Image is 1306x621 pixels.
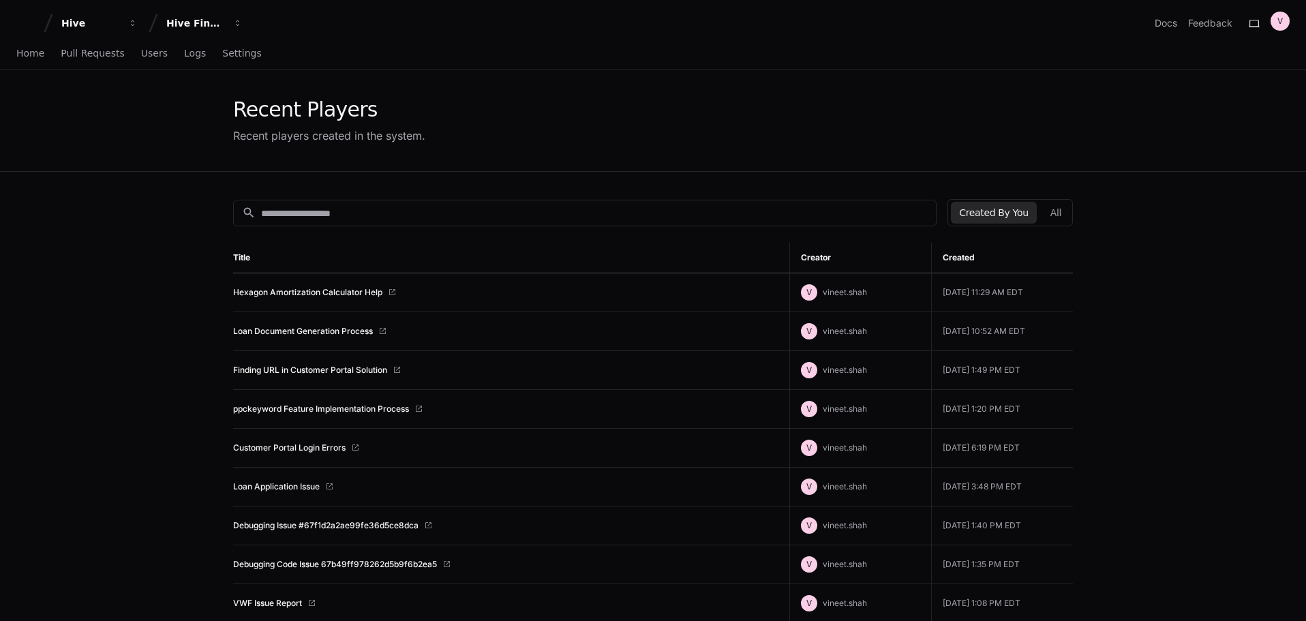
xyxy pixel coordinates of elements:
[1155,16,1177,30] a: Docs
[141,49,168,57] span: Users
[233,287,382,298] a: Hexagon Amortization Calculator Help
[233,243,789,273] th: Title
[951,202,1036,224] button: Created By You
[823,598,867,608] span: vineet.shah
[1277,16,1283,27] h1: V
[806,559,812,570] h1: V
[823,520,867,530] span: vineet.shah
[931,468,1073,506] td: [DATE] 3:48 PM EDT
[789,243,931,273] th: Creator
[161,11,248,35] button: Hive Financial Systems
[931,312,1073,351] td: [DATE] 10:52 AM EDT
[823,365,867,375] span: vineet.shah
[1271,12,1290,31] button: V
[184,49,206,57] span: Logs
[806,520,812,531] h1: V
[1262,576,1299,613] iframe: Open customer support
[931,545,1073,584] td: [DATE] 1:35 PM EDT
[806,326,812,337] h1: V
[823,442,867,453] span: vineet.shah
[222,49,261,57] span: Settings
[233,442,346,453] a: Customer Portal Login Errors
[931,351,1073,390] td: [DATE] 1:49 PM EDT
[823,481,867,491] span: vineet.shah
[184,38,206,70] a: Logs
[806,442,812,453] h1: V
[931,390,1073,429] td: [DATE] 1:20 PM EDT
[1188,16,1232,30] button: Feedback
[931,429,1073,468] td: [DATE] 6:19 PM EDT
[233,520,419,531] a: Debugging Issue #67f1d2a2ae99fe36d5ce8dca
[242,206,256,219] mat-icon: search
[806,598,812,609] h1: V
[806,404,812,414] h1: V
[233,365,387,376] a: Finding URL in Customer Portal Solution
[61,16,120,30] div: Hive
[806,365,812,376] h1: V
[233,481,320,492] a: Loan Application Issue
[233,127,425,144] div: Recent players created in the system.
[16,38,44,70] a: Home
[823,326,867,336] span: vineet.shah
[61,38,124,70] a: Pull Requests
[823,404,867,414] span: vineet.shah
[806,481,812,492] h1: V
[931,243,1073,273] th: Created
[823,287,867,297] span: vineet.shah
[16,49,44,57] span: Home
[233,559,437,570] a: Debugging Code Issue 67b49ff978262d5b9f6b2ea5
[931,506,1073,545] td: [DATE] 1:40 PM EDT
[233,598,302,609] a: VWF Issue Report
[166,16,225,30] div: Hive Financial Systems
[222,38,261,70] a: Settings
[141,38,168,70] a: Users
[1042,202,1069,224] button: All
[56,11,143,35] button: Hive
[61,49,124,57] span: Pull Requests
[233,97,425,122] div: Recent Players
[931,273,1073,312] td: [DATE] 11:29 AM EDT
[233,326,373,337] a: Loan Document Generation Process
[823,559,867,569] span: vineet.shah
[806,287,812,298] h1: V
[233,404,409,414] a: ppckeyword Feature Implementation Process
